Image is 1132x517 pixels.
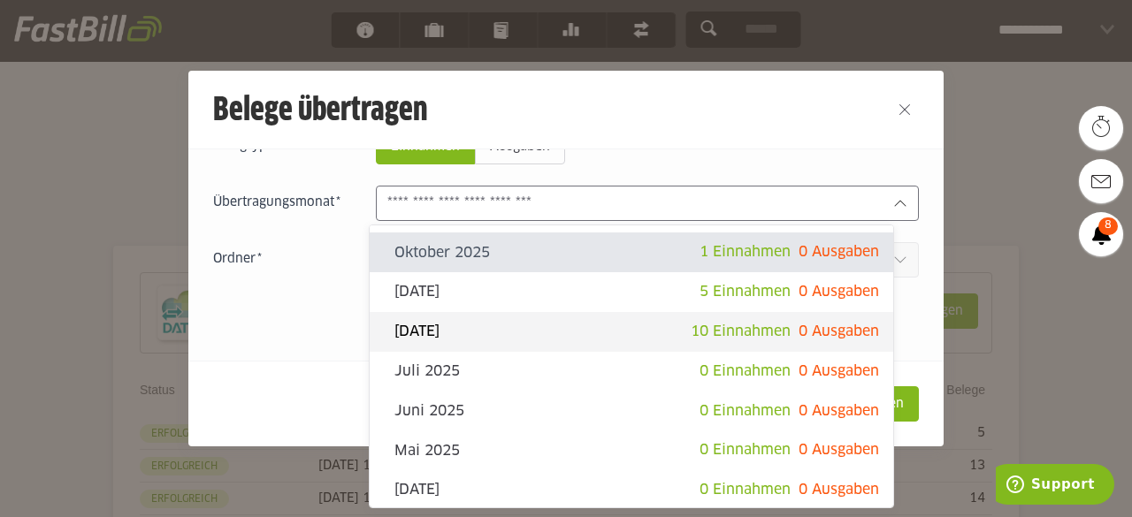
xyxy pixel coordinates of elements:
[700,443,791,457] span: 0 Einnahmen
[1079,212,1123,256] a: 8
[370,272,893,312] sl-option: [DATE]
[799,324,879,338] span: 0 Ausgaben
[799,404,879,418] span: 0 Ausgaben
[700,245,791,259] span: 1 Einnahmen
[799,364,879,378] span: 0 Ausgaben
[370,430,893,470] sl-option: Mai 2025
[799,285,879,299] span: 0 Ausgaben
[1098,217,1118,235] span: 8
[370,392,893,431] sl-option: Juni 2025
[700,483,791,497] span: 0 Einnahmen
[700,364,791,378] span: 0 Einnahmen
[799,483,879,497] span: 0 Ausgaben
[370,312,893,352] sl-option: [DATE]
[370,232,893,272] sl-option: Oktober 2025
[700,404,791,418] span: 0 Einnahmen
[213,320,918,338] sl-switch: Bereits übertragene Belege werden übermittelt
[799,245,879,259] span: 0 Ausgaben
[799,443,879,457] span: 0 Ausgaben
[700,285,791,299] span: 5 Einnahmen
[691,324,791,338] span: 10 Einnahmen
[996,464,1114,508] iframe: Öffnet ein Widget, in dem Sie weitere Informationen finden
[370,352,893,392] sl-option: Juli 2025
[370,470,893,510] sl-option: [DATE]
